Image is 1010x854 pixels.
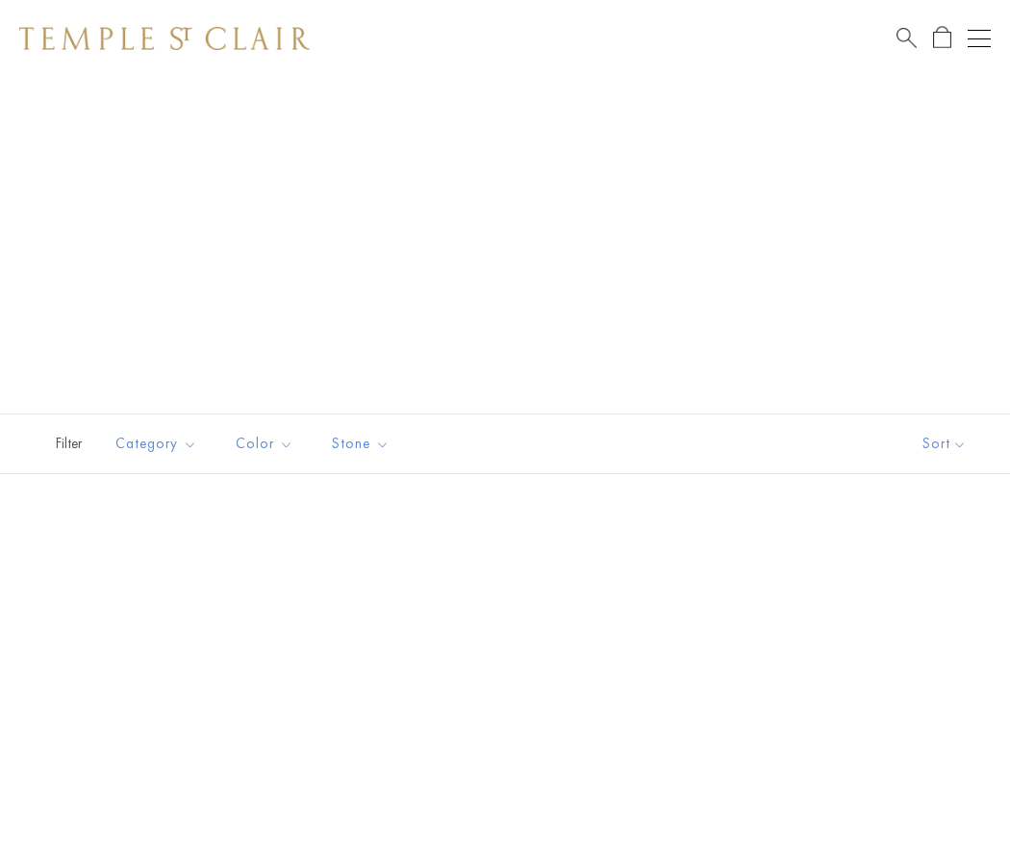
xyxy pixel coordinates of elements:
[106,432,212,456] span: Category
[933,26,951,50] a: Open Shopping Bag
[896,26,917,50] a: Search
[879,414,1010,473] button: Show sort by
[19,27,310,50] img: Temple St. Clair
[101,422,212,465] button: Category
[226,432,308,456] span: Color
[968,27,991,50] button: Open navigation
[221,422,308,465] button: Color
[317,422,404,465] button: Stone
[322,432,404,456] span: Stone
